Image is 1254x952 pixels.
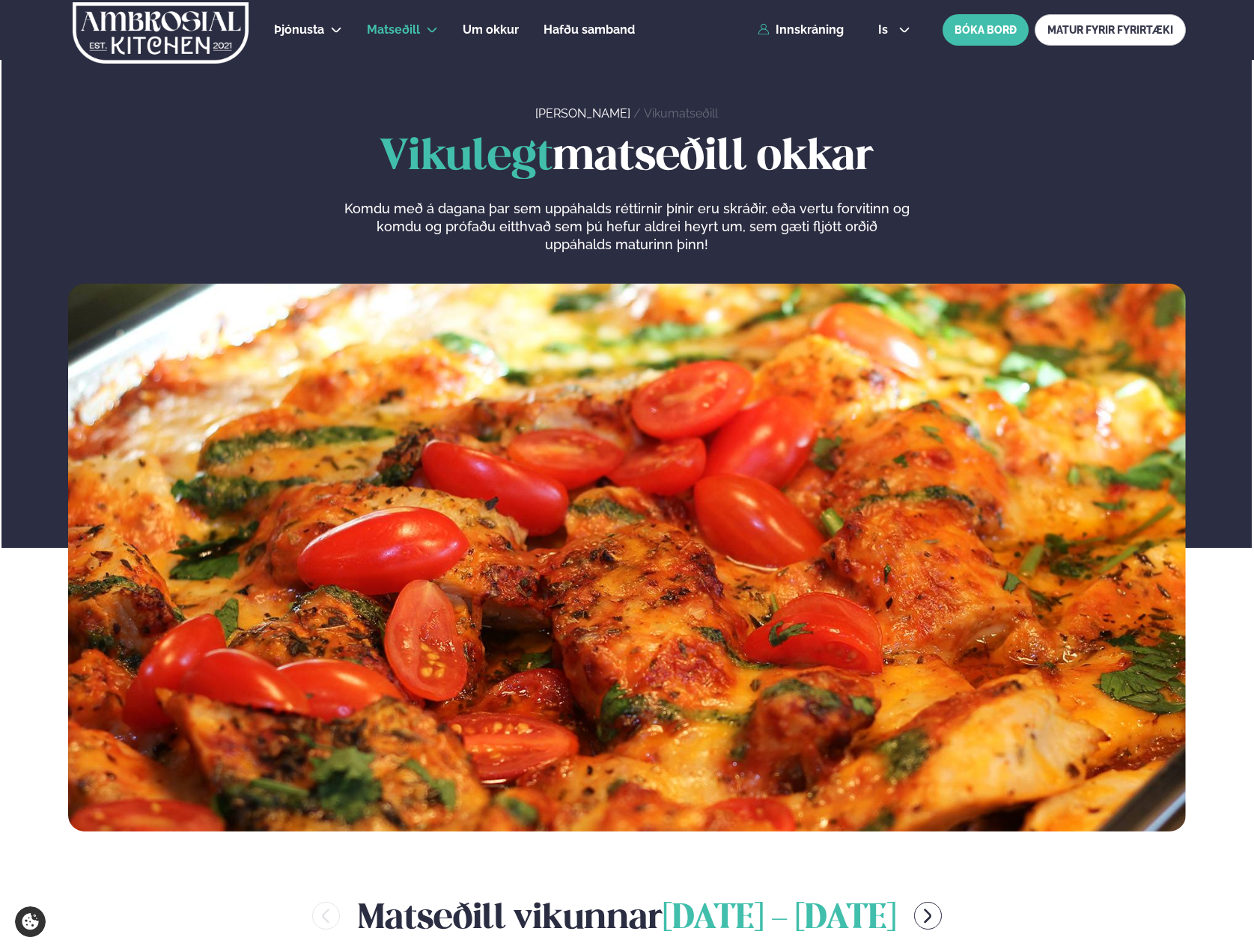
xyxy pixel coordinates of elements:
[68,284,1186,832] img: image alt
[663,903,896,936] span: [DATE] - [DATE]
[1035,14,1186,46] a: MATUR FYRIR FYRIRTÆKI
[68,134,1186,182] h1: matseðill okkar
[758,23,844,37] a: Innskráning
[866,24,922,36] button: is
[535,106,630,120] a: [PERSON_NAME]
[344,200,910,254] p: Komdu með á dagana þar sem uppáhalds réttirnir þínir eru skráðir, eða vertu forvitinn og komdu og...
[463,22,519,37] span: Um okkur
[367,22,420,37] span: Matseðill
[463,21,519,39] a: Um okkur
[380,137,553,178] span: Vikulegt
[312,902,340,930] button: menu-btn-left
[15,906,46,937] a: Cookie settings
[358,891,896,940] h2: Matseðill vikunnar
[914,902,942,930] button: menu-btn-right
[878,24,892,36] span: is
[274,21,324,39] a: Þjónusta
[367,21,420,39] a: Matseðill
[274,22,324,37] span: Þjónusta
[943,14,1029,46] button: BÓKA BORÐ
[544,21,635,39] a: Hafðu samband
[71,2,250,64] img: logo
[644,106,718,120] a: Vikumatseðill
[544,22,635,37] span: Hafðu samband
[633,106,644,120] span: /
